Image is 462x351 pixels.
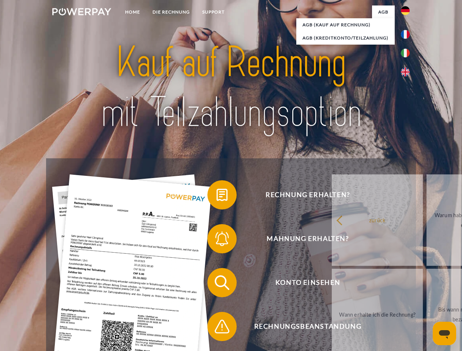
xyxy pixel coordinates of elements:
[207,268,398,297] button: Konto einsehen
[207,224,398,253] button: Mahnung erhalten?
[401,30,410,39] img: fr
[336,309,418,319] div: Wann erhalte ich die Rechnung?
[213,186,231,204] img: qb_bill.svg
[207,312,398,341] button: Rechnungsbeanstandung
[336,215,418,225] div: zurück
[401,6,410,15] img: de
[218,180,397,210] span: Rechnung erhalten?
[296,18,395,31] a: AGB (Kauf auf Rechnung)
[218,224,397,253] span: Mahnung erhalten?
[401,49,410,57] img: it
[213,273,231,292] img: qb_search.svg
[146,5,196,19] a: DIE RECHNUNG
[119,5,146,19] a: Home
[70,35,392,140] img: title-powerpay_de.svg
[401,68,410,76] img: en
[207,180,398,210] button: Rechnung erhalten?
[196,5,231,19] a: SUPPORT
[433,322,456,345] iframe: Schaltfläche zum Öffnen des Messaging-Fensters
[372,5,395,19] a: agb
[52,8,111,15] img: logo-powerpay-white.svg
[213,230,231,248] img: qb_bell.svg
[218,268,397,297] span: Konto einsehen
[218,312,397,341] span: Rechnungsbeanstandung
[296,31,395,45] a: AGB (Kreditkonto/Teilzahlung)
[213,317,231,336] img: qb_warning.svg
